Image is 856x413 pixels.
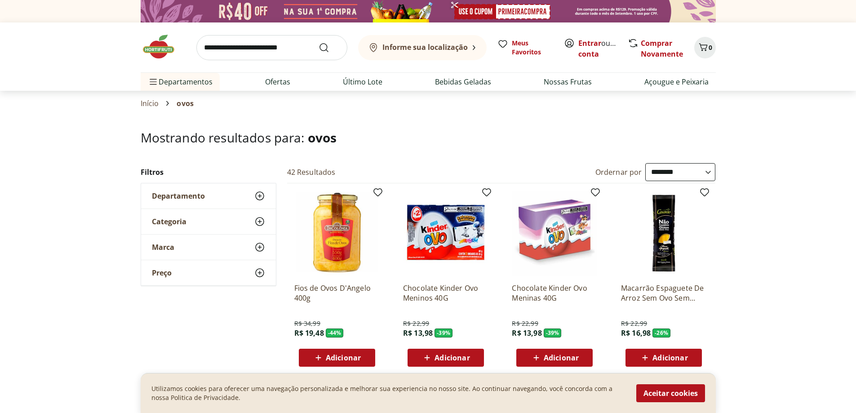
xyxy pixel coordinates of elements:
span: Adicionar [544,354,579,361]
span: ovos [177,99,194,107]
span: ou [578,38,618,59]
img: Chocolate Kinder Ovo Meninas 40G [512,191,597,276]
h1: Mostrando resultados para: [141,130,716,145]
span: R$ 34,99 [294,319,320,328]
span: R$ 13,98 [512,328,541,338]
img: Macarrão Espaguete De Arroz Sem Ovo Sem Glúten Casarão - 500G [621,191,706,276]
a: Bebidas Geladas [435,76,491,87]
a: Nossas Frutas [544,76,592,87]
a: Chocolate Kinder Ovo Meninos 40G [403,283,488,303]
span: Adicionar [326,354,361,361]
button: Marca [141,235,276,260]
input: search [196,35,347,60]
a: Meus Favoritos [497,39,553,57]
span: R$ 16,98 [621,328,651,338]
button: Submit Search [319,42,340,53]
button: Categoria [141,209,276,234]
button: Adicionar [299,349,375,367]
button: Adicionar [625,349,702,367]
span: - 44 % [326,329,344,338]
a: Ofertas [265,76,290,87]
span: Categoria [152,217,186,226]
span: R$ 19,48 [294,328,324,338]
img: Fios de Ovos D'Angelo 400g [294,191,380,276]
span: R$ 13,98 [403,328,433,338]
a: Último Lote [343,76,382,87]
a: Chocolate Kinder Ovo Meninas 40G [512,283,597,303]
label: Ordernar por [595,167,642,177]
a: Macarrão Espaguete De Arroz Sem Ovo Sem Glúten Casarão - 500G [621,283,706,303]
span: - 26 % [652,329,670,338]
span: - 39 % [544,329,562,338]
span: R$ 22,99 [403,319,429,328]
a: Início [141,99,159,107]
a: Comprar Novamente [641,38,683,59]
span: Departamento [152,191,205,200]
button: Adicionar [408,349,484,367]
span: Adicionar [435,354,470,361]
b: Informe sua localização [382,42,468,52]
button: Departamento [141,183,276,209]
span: Departamentos [148,71,213,93]
button: Carrinho [694,37,716,58]
span: Adicionar [652,354,687,361]
span: R$ 22,99 [512,319,538,328]
button: Adicionar [516,349,593,367]
span: ovos [308,129,337,146]
span: R$ 22,99 [621,319,647,328]
span: Marca [152,243,174,252]
h2: 42 Resultados [287,167,336,177]
span: Preço [152,268,172,277]
a: Criar conta [578,38,628,59]
button: Informe sua localização [358,35,487,60]
button: Aceitar cookies [636,384,705,402]
img: Chocolate Kinder Ovo Meninos 40G [403,191,488,276]
a: Açougue e Peixaria [644,76,709,87]
p: Utilizamos cookies para oferecer uma navegação personalizada e melhorar sua experiencia no nosso ... [151,384,625,402]
span: Meus Favoritos [512,39,553,57]
a: Fios de Ovos D'Angelo 400g [294,283,380,303]
h2: Filtros [141,163,276,181]
img: Hortifruti [141,33,186,60]
span: 0 [709,43,712,52]
button: Preço [141,260,276,285]
a: Entrar [578,38,601,48]
span: - 39 % [435,329,452,338]
button: Menu [148,71,159,93]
